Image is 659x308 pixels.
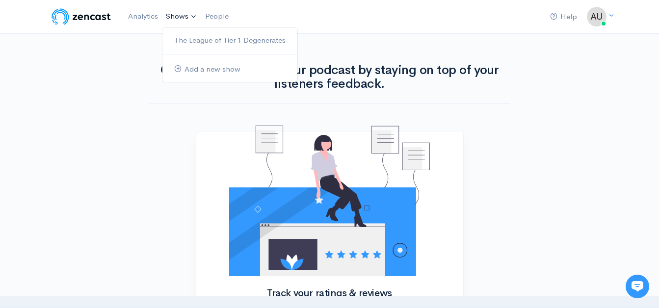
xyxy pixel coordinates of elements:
img: No reviews yet [229,126,430,276]
a: Analytics [124,6,162,27]
button: New conversation [15,130,181,150]
a: People [201,6,233,27]
a: Help [546,6,581,27]
ul: Shows [162,27,298,82]
h2: Track your ratings & reviews [229,288,430,299]
iframe: gist-messenger-bubble-iframe [626,275,649,298]
img: ... [587,7,606,26]
span: New conversation [63,136,118,144]
a: Shows [162,6,201,27]
a: Add a new show [162,61,297,78]
h2: Just let us know if you need anything and we'll be happy to help! 🙂 [15,65,182,112]
p: Find an answer quickly [13,168,183,180]
a: The League of Tier 1 Degenerates [162,32,297,49]
h1: Hi 👋 [15,48,182,63]
h1: Continue to improve your podcast by staying on top of your listeners feedback. [149,63,510,91]
input: Search articles [28,184,175,204]
img: ZenCast Logo [50,7,112,26]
